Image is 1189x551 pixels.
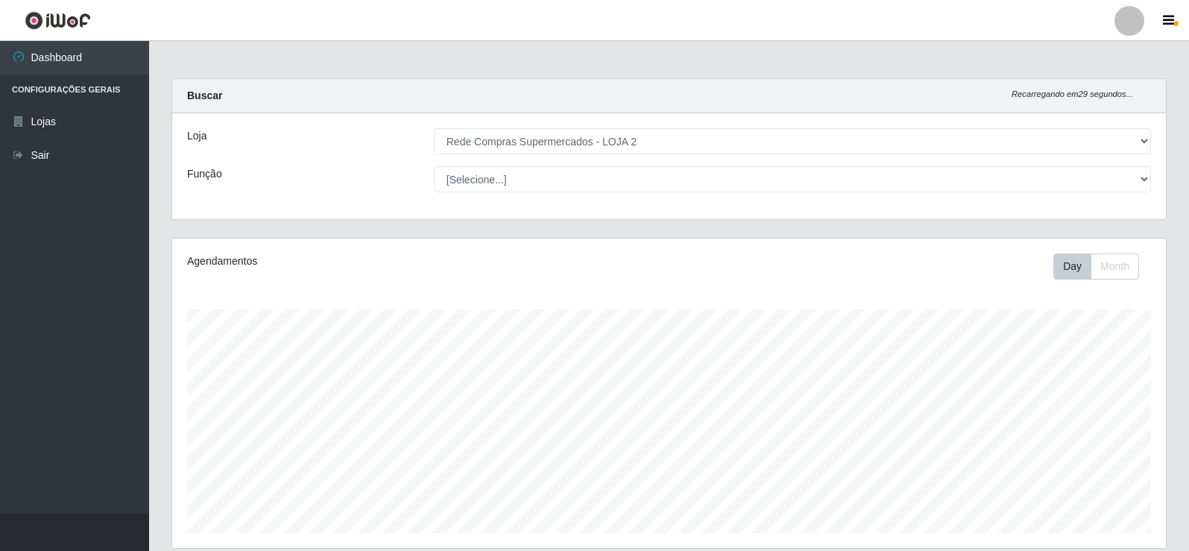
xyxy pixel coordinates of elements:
[1053,254,1151,280] div: Toolbar with button groups
[1091,254,1139,280] button: Month
[25,11,91,30] img: CoreUI Logo
[187,166,222,182] label: Função
[1012,89,1133,98] i: Recarregando em 29 segundos...
[1053,254,1139,280] div: First group
[187,89,222,101] strong: Buscar
[1053,254,1091,280] button: Day
[187,128,206,144] label: Loja
[187,254,575,269] div: Agendamentos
